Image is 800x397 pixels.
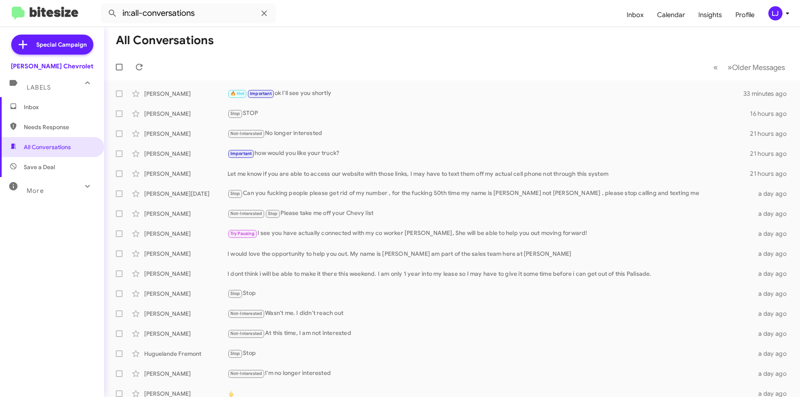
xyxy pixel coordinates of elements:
div: [PERSON_NAME] [144,210,227,218]
div: No longer interested [227,129,750,138]
div: a day ago [753,350,793,358]
div: 21 hours ago [750,170,793,178]
div: [PERSON_NAME] [144,130,227,138]
nav: Page navigation example [709,59,790,76]
div: a day ago [753,210,793,218]
span: Stop [268,211,278,216]
div: Let me know if you are able to access our website with those links, I may have to text them off m... [227,170,750,178]
div: 16 hours ago [750,110,793,118]
div: [PERSON_NAME] [144,110,227,118]
div: 33 minutes ago [743,90,793,98]
span: « [713,62,718,72]
div: [PERSON_NAME] [144,290,227,298]
span: Save a Deal [24,163,55,171]
span: Stop [230,191,240,196]
div: At this time, I am not interested [227,329,753,338]
div: [PERSON_NAME] [144,270,227,278]
div: [PERSON_NAME] [144,90,227,98]
button: Next [722,59,790,76]
div: [PERSON_NAME] [144,150,227,158]
input: Search [101,3,276,23]
div: Huguelande Fremont [144,350,227,358]
div: I dont think i will be able to make it there this weekend. I am only 1 year into my lease so I ma... [227,270,753,278]
a: Profile [729,3,761,27]
div: how would you like your truck? [227,149,750,158]
span: Important [250,91,272,96]
div: Stop [227,349,753,358]
div: STOP [227,109,750,118]
span: Inbox [24,103,95,111]
span: 🔥 Hot [230,91,245,96]
div: Wasn't me. I didn't reach out [227,309,753,318]
div: Stop [227,289,753,298]
span: Stop [230,111,240,116]
span: » [727,62,732,72]
div: [PERSON_NAME] [144,250,227,258]
span: Important [230,151,252,156]
div: a day ago [753,310,793,318]
div: [PERSON_NAME] [144,230,227,238]
span: Not-Interested [230,371,262,376]
div: a day ago [753,230,793,238]
div: 21 hours ago [750,150,793,158]
span: Try Pausing [230,231,255,236]
span: Stop [230,291,240,296]
span: Special Campaign [36,40,87,49]
div: I would love the opportunity to help you out. My name is [PERSON_NAME] am part of the sales team ... [227,250,753,258]
span: Needs Response [24,123,95,131]
div: [PERSON_NAME] Chevrolet [11,62,93,70]
div: a day ago [753,290,793,298]
button: LJ [761,6,791,20]
a: Special Campaign [11,35,93,55]
div: ok I'll see you shortly [227,89,743,98]
div: 21 hours ago [750,130,793,138]
div: [PERSON_NAME] [144,310,227,318]
span: Not-Interested [230,311,262,316]
div: a day ago [753,250,793,258]
div: I see you have actually connected with my co worker [PERSON_NAME], She will be able to help you o... [227,229,753,238]
a: Inbox [620,3,650,27]
div: Can you fucking people please get rid of my number , for the fucking 50th time my name is [PERSON... [227,189,753,198]
div: Please take me off your Chevy list [227,209,753,218]
span: Not-Interested [230,331,262,336]
span: More [27,187,44,195]
div: a day ago [753,370,793,378]
div: [PERSON_NAME][DATE] [144,190,227,198]
span: Stop [230,351,240,356]
div: a day ago [753,270,793,278]
h1: All Conversations [116,34,214,47]
div: a day ago [753,330,793,338]
span: Not-Interested [230,211,262,216]
div: [PERSON_NAME] [144,170,227,178]
div: a day ago [753,190,793,198]
div: LJ [768,6,782,20]
span: Not-Interested [230,131,262,136]
a: Insights [692,3,729,27]
button: Previous [708,59,723,76]
a: Calendar [650,3,692,27]
span: All Conversations [24,143,71,151]
span: Labels [27,84,51,91]
span: Older Messages [732,63,785,72]
div: [PERSON_NAME] [144,330,227,338]
div: [PERSON_NAME] [144,370,227,378]
div: I'm no longer interested [227,369,753,378]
